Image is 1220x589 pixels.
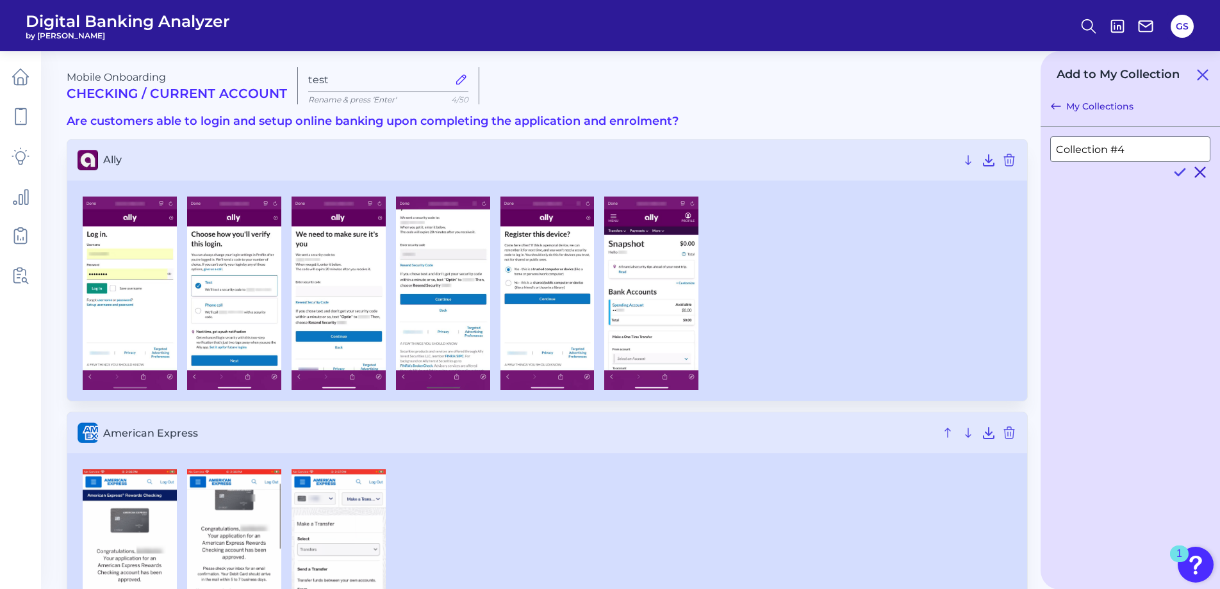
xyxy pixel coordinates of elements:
[187,197,281,391] img: Ally
[26,12,230,31] span: Digital Banking Analyzer
[67,115,1028,129] h3: Are customers able to login and setup online banking upon completing the application and enrolment?
[103,427,935,439] span: American Express
[26,31,230,40] span: by [PERSON_NAME]
[83,197,177,391] img: Ally
[604,197,698,391] img: Ally
[451,95,468,104] span: 4/50
[103,154,955,166] span: Ally
[396,197,490,391] img: Ally
[67,71,287,101] div: Mobile Onboarding
[308,95,468,104] p: Rename & press 'Enter'
[292,197,386,391] img: Ally
[67,86,287,101] h2: Checking / Current Account
[1057,68,1180,82] h3: Add to My Collection
[500,197,595,391] img: Ally
[1178,547,1214,583] button: Open Resource Center, 1 new notification
[1176,554,1182,570] div: 1
[1171,15,1194,38] button: GS
[1051,99,1133,114] a: My Collections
